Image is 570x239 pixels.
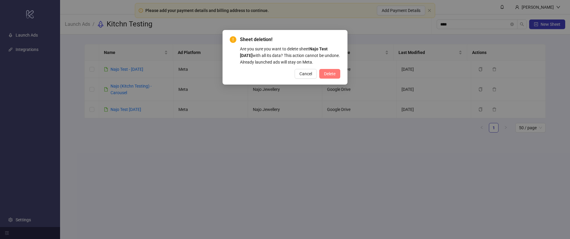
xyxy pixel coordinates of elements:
span: Cancel [299,71,312,76]
span: Delete [324,71,335,76]
span: Sheet deletion! [240,36,340,43]
button: Cancel [295,69,317,79]
span: exclamation-circle [230,36,236,43]
button: Delete [319,69,340,79]
div: Are you sure you want to delete sheet with all its data? This action cannot be undone. Already la... [240,46,340,65]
